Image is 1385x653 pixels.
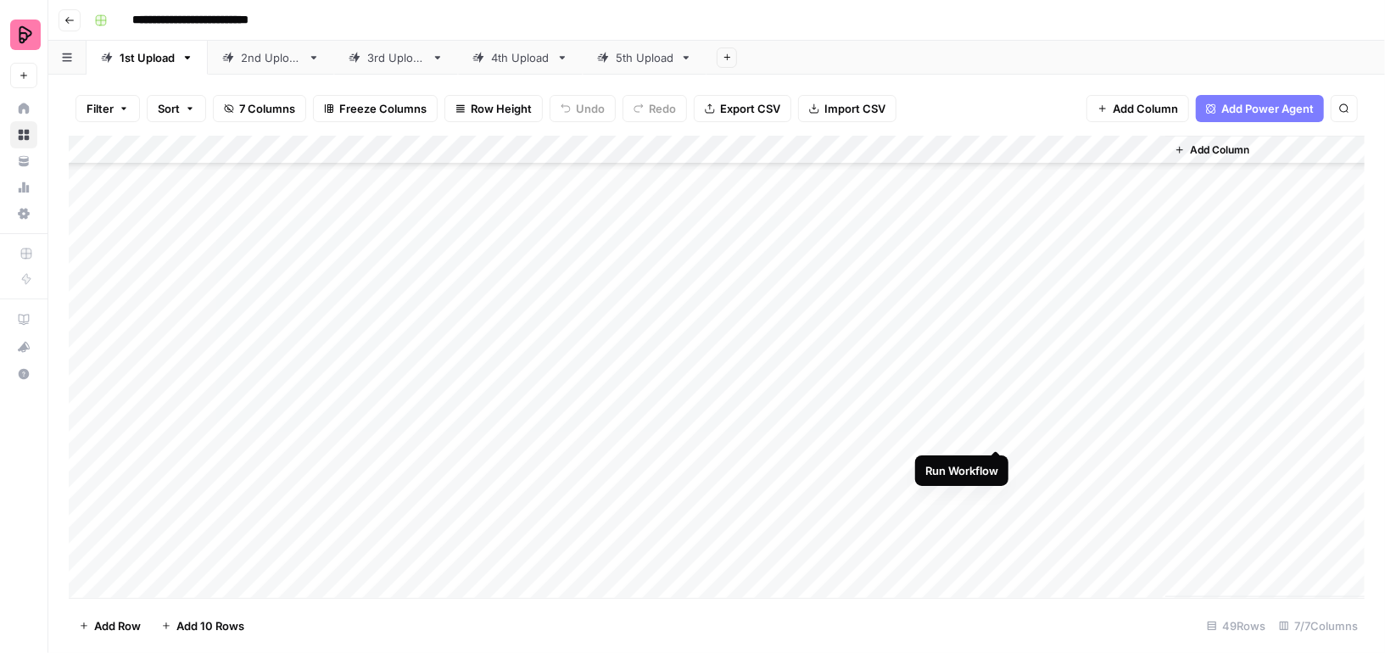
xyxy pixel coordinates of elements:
[213,95,306,122] button: 7 Columns
[120,49,175,66] div: 1st Upload
[151,612,254,639] button: Add 10 Rows
[87,100,114,117] span: Filter
[694,95,791,122] button: Export CSV
[334,41,458,75] a: 3rd Upload
[576,100,605,117] span: Undo
[10,306,37,333] a: AirOps Academy
[11,334,36,360] div: What's new?
[176,617,244,634] span: Add 10 Rows
[1168,139,1256,161] button: Add Column
[87,41,208,75] a: 1st Upload
[158,100,180,117] span: Sort
[313,95,438,122] button: Freeze Columns
[925,462,998,479] div: Run Workflow
[649,100,676,117] span: Redo
[1200,612,1272,639] div: 49 Rows
[208,41,334,75] a: 2nd Upload
[1113,100,1178,117] span: Add Column
[94,617,141,634] span: Add Row
[550,95,616,122] button: Undo
[10,174,37,201] a: Usage
[1190,142,1249,158] span: Add Column
[491,49,550,66] div: 4th Upload
[10,360,37,388] button: Help + Support
[1272,612,1365,639] div: 7/7 Columns
[1086,95,1189,122] button: Add Column
[583,41,706,75] a: 5th Upload
[1221,100,1314,117] span: Add Power Agent
[458,41,583,75] a: 4th Upload
[10,14,37,56] button: Workspace: Preply
[75,95,140,122] button: Filter
[1196,95,1324,122] button: Add Power Agent
[239,100,295,117] span: 7 Columns
[471,100,532,117] span: Row Height
[367,49,425,66] div: 3rd Upload
[10,121,37,148] a: Browse
[10,148,37,175] a: Your Data
[10,200,37,227] a: Settings
[824,100,885,117] span: Import CSV
[616,49,673,66] div: 5th Upload
[444,95,543,122] button: Row Height
[720,100,780,117] span: Export CSV
[798,95,896,122] button: Import CSV
[10,333,37,360] button: What's new?
[339,100,427,117] span: Freeze Columns
[623,95,687,122] button: Redo
[147,95,206,122] button: Sort
[241,49,301,66] div: 2nd Upload
[10,20,41,50] img: Preply Logo
[69,612,151,639] button: Add Row
[10,95,37,122] a: Home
